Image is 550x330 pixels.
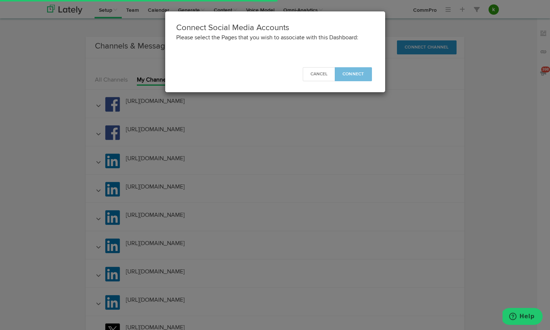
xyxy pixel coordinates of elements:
p: Please select the Pages that you wish to associate with this Dashboard: [176,34,374,42]
button: Cancel [303,67,335,81]
button: Connect [335,67,372,81]
iframe: Opens a widget where you can find more information [503,308,543,326]
span: Cancel [311,72,327,76]
h3: Connect Social Media Accounts [176,22,374,34]
span: Connect [343,72,364,76]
